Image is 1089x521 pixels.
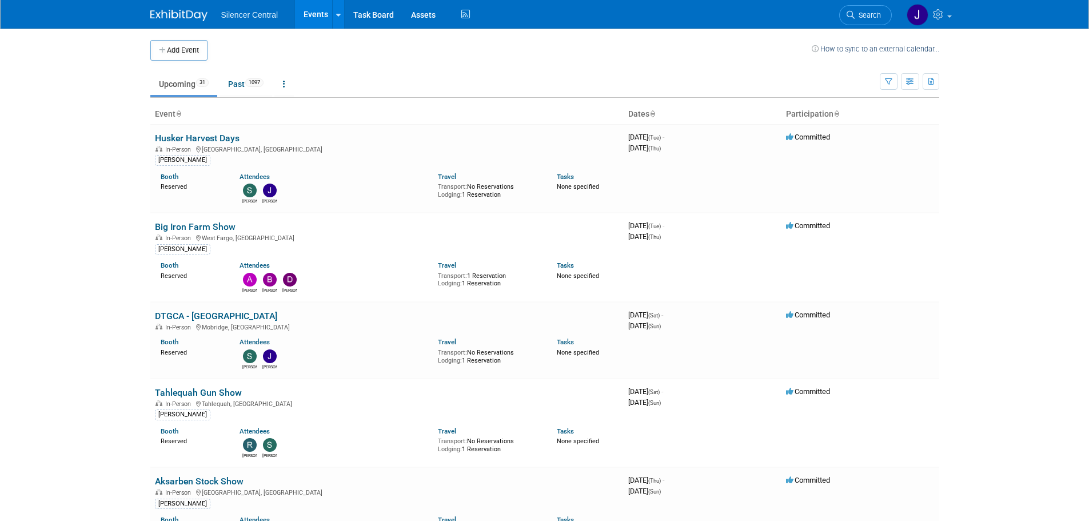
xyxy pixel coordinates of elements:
[438,446,462,453] span: Lodging:
[242,197,257,204] div: Steve Phillips
[240,338,270,346] a: Attendees
[161,347,223,357] div: Reserved
[155,244,210,254] div: [PERSON_NAME]
[282,287,297,293] div: Dayla Hughes
[150,40,208,61] button: Add Event
[175,109,181,118] a: Sort by Event Name
[628,221,664,230] span: [DATE]
[155,133,240,144] a: Husker Harvest Days
[648,488,661,495] span: (Sun)
[240,173,270,181] a: Attendees
[648,145,661,152] span: (Thu)
[155,234,162,240] img: In-Person Event
[150,105,624,124] th: Event
[786,133,830,141] span: Committed
[557,349,599,356] span: None specified
[438,349,467,356] span: Transport:
[663,133,664,141] span: -
[438,181,540,198] div: No Reservations 1 Reservation
[263,273,277,287] img: Billee Page
[438,435,540,453] div: No Reservations 1 Reservation
[661,311,663,319] span: -
[786,311,830,319] span: Committed
[243,184,257,197] img: Steve Phillips
[786,476,830,484] span: Committed
[661,387,663,396] span: -
[155,489,162,495] img: In-Person Event
[155,409,210,420] div: [PERSON_NAME]
[242,452,257,459] div: Rob Young
[155,155,210,165] div: [PERSON_NAME]
[242,363,257,370] div: Steve Phillips
[161,181,223,191] div: Reserved
[262,363,277,370] div: Justin Armstrong
[648,134,661,141] span: (Tue)
[839,5,892,25] a: Search
[855,11,881,19] span: Search
[155,387,242,398] a: Tahlequah Gun Show
[907,4,928,26] img: Jessica Crawford
[648,223,661,229] span: (Tue)
[628,321,661,330] span: [DATE]
[438,183,467,190] span: Transport:
[161,338,178,346] a: Booth
[648,400,661,406] span: (Sun)
[557,261,574,269] a: Tasks
[262,197,277,204] div: Justin Armstrong
[263,438,277,452] img: Sarah Young
[243,273,257,287] img: Andrew Sorenson
[628,133,664,141] span: [DATE]
[648,323,661,329] span: (Sun)
[557,272,599,280] span: None specified
[628,232,661,241] span: [DATE]
[161,270,223,280] div: Reserved
[649,109,655,118] a: Sort by Start Date
[438,272,467,280] span: Transport:
[648,389,660,395] span: (Sat)
[155,144,619,153] div: [GEOGRAPHIC_DATA], [GEOGRAPHIC_DATA]
[628,144,661,152] span: [DATE]
[165,489,194,496] span: In-Person
[165,400,194,408] span: In-Person
[245,78,264,87] span: 1097
[438,427,456,435] a: Travel
[155,322,619,331] div: Mobridge, [GEOGRAPHIC_DATA]
[628,476,664,484] span: [DATE]
[155,499,210,509] div: [PERSON_NAME]
[161,173,178,181] a: Booth
[155,487,619,496] div: [GEOGRAPHIC_DATA], [GEOGRAPHIC_DATA]
[155,221,236,232] a: Big Iron Farm Show
[221,10,278,19] span: Silencer Central
[648,234,661,240] span: (Thu)
[220,73,272,95] a: Past1097
[438,347,540,364] div: No Reservations 1 Reservation
[161,261,178,269] a: Booth
[557,183,599,190] span: None specified
[628,311,663,319] span: [DATE]
[150,73,217,95] a: Upcoming31
[438,261,456,269] a: Travel
[155,476,244,487] a: Aksarben Stock Show
[438,191,462,198] span: Lodging:
[438,173,456,181] a: Travel
[648,312,660,319] span: (Sat)
[161,435,223,446] div: Reserved
[786,387,830,396] span: Committed
[648,478,661,484] span: (Thu)
[557,427,574,435] a: Tasks
[240,261,270,269] a: Attendees
[165,234,194,242] span: In-Person
[155,399,619,408] div: Tahlequah, [GEOGRAPHIC_DATA]
[243,349,257,363] img: Steve Phillips
[663,221,664,230] span: -
[165,324,194,331] span: In-Person
[263,349,277,363] img: Justin Armstrong
[196,78,209,87] span: 31
[833,109,839,118] a: Sort by Participation Type
[155,324,162,329] img: In-Person Event
[557,173,574,181] a: Tasks
[812,45,939,53] a: How to sync to an external calendar...
[438,357,462,364] span: Lodging:
[155,233,619,242] div: West Fargo, [GEOGRAPHIC_DATA]
[786,221,830,230] span: Committed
